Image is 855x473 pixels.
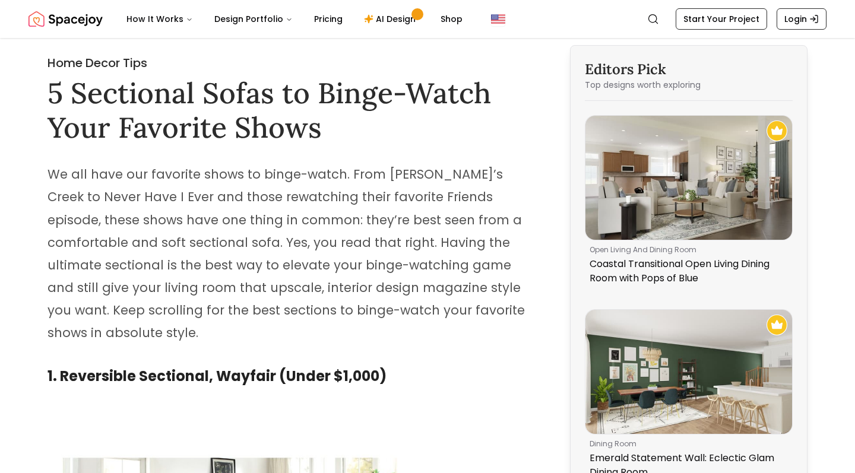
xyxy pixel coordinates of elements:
[431,7,472,31] a: Shop
[590,257,783,285] p: Coastal Transitional Open Living Dining Room with Pops of Blue
[590,439,783,449] p: dining room
[590,245,783,255] p: open living and dining room
[47,166,525,341] span: We all have our favorite shows to binge-watch. From [PERSON_NAME]’s Creek to Never Have I Ever an...
[47,76,539,144] h1: 5 Sectional Sofas to Binge-Watch Your Favorite Shows
[354,7,429,31] a: AI Design
[28,7,103,31] img: Spacejoy Logo
[491,12,505,26] img: United States
[47,55,539,71] h2: Home Decor Tips
[585,79,793,91] p: Top designs worth exploring
[676,8,767,30] a: Start Your Project
[585,60,793,79] h3: Editors Pick
[47,366,387,386] strong: 1. Reversible Sectional, Wayfair (Under $1,000)
[585,310,792,434] img: Emerald Statement Wall: Eclectic Glam Dining Room
[585,115,793,290] a: Coastal Transitional Open Living Dining Room with Pops of BlueRecommended Spacejoy Design - Coast...
[767,315,787,335] img: Recommended Spacejoy Design - Emerald Statement Wall: Eclectic Glam Dining Room
[205,7,302,31] button: Design Portfolio
[305,7,352,31] a: Pricing
[117,7,472,31] nav: Main
[28,7,103,31] a: Spacejoy
[117,7,202,31] button: How It Works
[767,120,787,141] img: Recommended Spacejoy Design - Coastal Transitional Open Living Dining Room with Pops of Blue
[585,116,792,240] img: Coastal Transitional Open Living Dining Room with Pops of Blue
[777,8,826,30] a: Login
